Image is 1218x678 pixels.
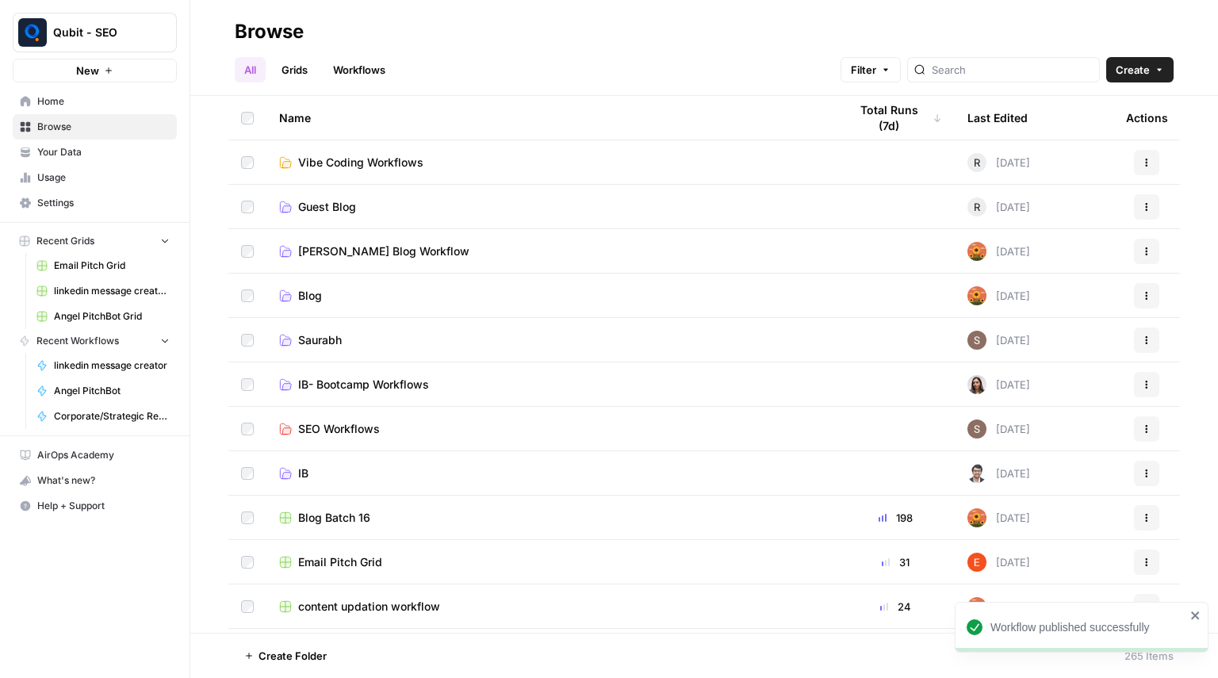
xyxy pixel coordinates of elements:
[279,288,823,304] a: Blog
[974,155,980,170] span: R
[37,499,170,513] span: Help + Support
[279,554,823,570] a: Email Pitch Grid
[324,57,395,82] a: Workflows
[967,375,986,394] img: 141n3bijxpn8h033wqhh0520kuqr
[76,63,99,79] span: New
[298,377,429,393] span: IB- Bootcamp Workflows
[13,493,177,519] button: Help + Support
[967,419,986,439] img: r1t4d3bf2vn6qf7wuwurvsp061ux
[298,155,423,170] span: Vibe Coding Workflows
[259,648,327,664] span: Create Folder
[279,199,823,215] a: Guest Blog
[298,332,342,348] span: Saurabh
[36,334,119,348] span: Recent Workflows
[298,288,322,304] span: Blog
[13,89,177,114] a: Home
[967,375,1030,394] div: [DATE]
[54,284,170,298] span: linkedin message creator [PERSON_NAME]
[53,25,149,40] span: Qubit - SEO
[1190,609,1201,622] button: close
[298,599,440,615] span: content updation workflow
[1126,96,1168,140] div: Actions
[967,286,1030,305] div: [DATE]
[279,465,823,481] a: IB
[37,196,170,210] span: Settings
[13,13,177,52] button: Workspace: Qubit - SEO
[13,165,177,190] a: Usage
[272,57,317,82] a: Grids
[13,59,177,82] button: New
[279,96,823,140] div: Name
[13,329,177,353] button: Recent Workflows
[967,96,1028,140] div: Last Edited
[54,358,170,373] span: linkedin message creator
[279,155,823,170] a: Vibe Coding Workflows
[29,404,177,429] a: Corporate/Strategic Report
[18,18,47,47] img: Qubit - SEO Logo
[967,597,986,616] img: 9q91i6o64dehxyyk3ewnz09i3rac
[967,331,1030,350] div: [DATE]
[235,57,266,82] a: All
[37,120,170,134] span: Browse
[298,199,356,215] span: Guest Blog
[967,553,986,572] img: ajf8yqgops6ssyjpn8789yzw4nvp
[13,442,177,468] a: AirOps Academy
[967,153,1030,172] div: [DATE]
[235,19,304,44] div: Browse
[967,464,986,483] img: 35tz4koyam3fgiezpr65b8du18d9
[848,599,942,615] div: 24
[298,421,380,437] span: SEO Workflows
[37,145,170,159] span: Your Data
[848,96,942,140] div: Total Runs (7d)
[298,510,370,526] span: Blog Batch 16
[851,62,876,78] span: Filter
[967,553,1030,572] div: [DATE]
[967,331,986,350] img: r1t4d3bf2vn6qf7wuwurvsp061ux
[848,554,942,570] div: 31
[967,597,1030,616] div: [DATE]
[37,94,170,109] span: Home
[298,243,469,259] span: [PERSON_NAME] Blog Workflow
[13,469,176,492] div: What's new?
[1116,62,1150,78] span: Create
[279,377,823,393] a: IB- Bootcamp Workflows
[13,140,177,165] a: Your Data
[13,114,177,140] a: Browse
[279,599,823,615] a: content updation workflow
[974,199,980,215] span: R
[967,508,1030,527] div: [DATE]
[235,643,336,668] button: Create Folder
[29,304,177,329] a: Angel PitchBot Grid
[967,508,986,527] img: 9q91i6o64dehxyyk3ewnz09i3rac
[279,510,823,526] a: Blog Batch 16
[29,278,177,304] a: linkedin message creator [PERSON_NAME]
[54,409,170,423] span: Corporate/Strategic Report
[298,554,382,570] span: Email Pitch Grid
[279,332,823,348] a: Saurabh
[1106,57,1174,82] button: Create
[279,421,823,437] a: SEO Workflows
[54,384,170,398] span: Angel PitchBot
[29,378,177,404] a: Angel PitchBot
[967,242,986,261] img: 9q91i6o64dehxyyk3ewnz09i3rac
[37,170,170,185] span: Usage
[967,286,986,305] img: 9q91i6o64dehxyyk3ewnz09i3rac
[29,353,177,378] a: linkedin message creator
[967,419,1030,439] div: [DATE]
[13,468,177,493] button: What's new?
[29,253,177,278] a: Email Pitch Grid
[967,242,1030,261] div: [DATE]
[37,448,170,462] span: AirOps Academy
[298,465,308,481] span: IB
[54,309,170,324] span: Angel PitchBot Grid
[54,259,170,273] span: Email Pitch Grid
[1124,648,1174,664] div: 265 Items
[990,619,1185,635] div: Workflow published successfully
[967,464,1030,483] div: [DATE]
[13,229,177,253] button: Recent Grids
[967,197,1030,216] div: [DATE]
[848,510,942,526] div: 198
[279,243,823,259] a: [PERSON_NAME] Blog Workflow
[932,62,1093,78] input: Search
[841,57,901,82] button: Filter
